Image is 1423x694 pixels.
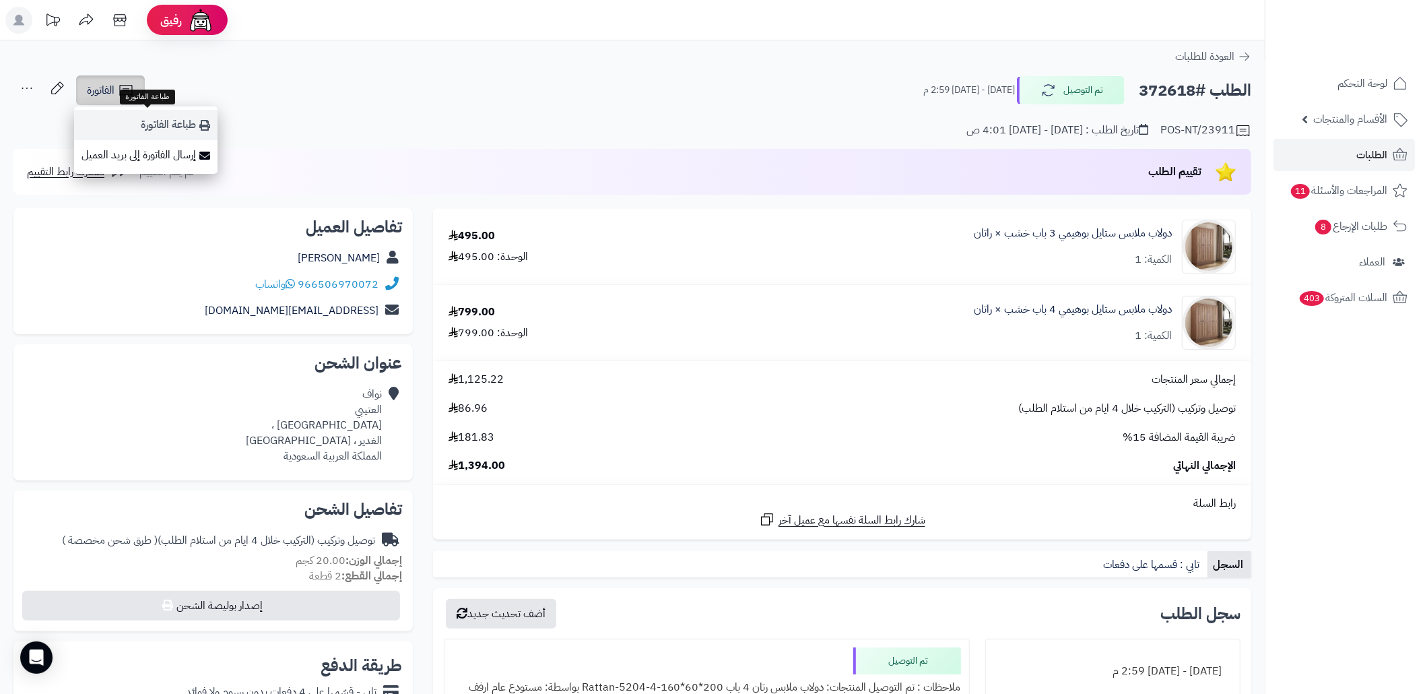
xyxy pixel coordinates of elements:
[1298,288,1387,307] span: السلات المتروكة
[255,276,295,292] a: واتساب
[298,276,378,292] a: 966506970072
[205,303,378,319] a: [EMAIL_ADDRESS][DOMAIN_NAME]
[449,325,528,341] div: الوحدة: 799.00
[1135,252,1172,267] div: الكمية: 1
[1315,220,1331,234] span: 8
[62,533,375,548] div: توصيل وتركيب (التركيب خلال 4 ايام من استلام الطلب)
[1017,76,1125,104] button: تم التوصيل
[1273,282,1415,314] a: السلات المتروكة403
[1337,74,1387,93] span: لوحة التحكم
[296,553,402,569] small: 20.00 كجم
[309,568,402,584] small: 2 قطعة
[438,496,1246,511] div: رابط السلة
[298,250,380,266] a: [PERSON_NAME]
[1160,606,1240,622] h3: سجل الطلب
[1290,181,1387,200] span: المراجعات والأسئلة
[20,641,53,674] div: Open Intercom Messenger
[1207,551,1251,578] a: السجل
[1356,146,1387,164] span: الطلبات
[1175,49,1251,65] a: العودة للطلبات
[87,82,114,98] span: الفاتورة
[24,219,402,235] h2: تفاصيل العميل
[27,164,104,180] span: مشاركة رابط التقييم
[449,305,495,320] div: 799.00
[27,164,127,180] a: مشاركة رابط التقييم
[1139,77,1251,104] h2: الطلب #372618
[1135,328,1172,344] div: الكمية: 1
[1359,253,1385,272] span: العملاء
[341,568,402,584] strong: إجمالي القطع:
[966,123,1148,138] div: تاريخ الطلب : [DATE] - [DATE] 4:01 ص
[1273,139,1415,171] a: الطلبات
[449,249,528,265] div: الوحدة: 495.00
[1152,372,1236,387] span: إجمالي سعر المنتجات
[36,7,69,37] a: تحديثات المنصة
[1291,184,1310,199] span: 11
[1331,38,1410,66] img: logo-2.png
[449,458,505,474] span: 1,394.00
[1300,291,1324,306] span: 403
[187,7,214,34] img: ai-face.png
[1148,164,1201,180] span: تقييم الطلب
[449,228,495,244] div: 495.00
[853,648,961,674] div: تم التوصيل
[1273,210,1415,243] a: طلبات الإرجاع8
[22,591,400,621] button: إصدار بوليصة الشحن
[1273,175,1415,207] a: المراجعات والأسئلة11
[62,532,158,548] span: ( طرق شحن مخصصة )
[1313,110,1387,129] span: الأقسام والمنتجات
[345,553,402,569] strong: إجمالي الوزن:
[1160,123,1251,139] div: POS-NT/23911
[74,140,218,170] a: إرسال الفاتورة إلى بريد العميل
[1098,551,1207,578] a: تابي : قسمها على دفعات
[449,372,504,387] span: 1,125.22
[994,658,1232,685] div: [DATE] - [DATE] 2:59 م
[74,110,218,140] a: طباعة الفاتورة
[1273,246,1415,278] a: العملاء
[974,302,1172,317] a: دولاب ملابس ستايل بوهيمي 4 باب خشب × راتان
[76,75,145,105] a: الفاتورة
[246,387,382,464] div: نواف العتيبي [GEOGRAPHIC_DATA] ، الغدير ، [GEOGRAPHIC_DATA] المملكة العربية السعودية
[120,90,175,104] div: طباعة الفاتورة
[449,430,494,445] span: 181.83
[321,658,402,674] h2: طريقة الدفع
[1173,458,1236,474] span: الإجمالي النهائي
[1123,430,1236,445] span: ضريبة القيمة المضافة 15%
[779,513,925,528] span: شارك رابط السلة نفسها مع عميل آخر
[1018,401,1236,416] span: توصيل وتركيب (التركيب خلال 4 ايام من استلام الطلب)
[1183,220,1235,274] img: 1749976485-1-90x90.jpg
[446,599,556,629] button: أضف تحديث جديد
[1183,296,1235,350] img: 1749977265-1-90x90.jpg
[449,401,488,416] span: 86.96
[1273,67,1415,100] a: لوحة التحكم
[24,501,402,517] h2: تفاصيل الشحن
[160,12,182,28] span: رفيق
[974,226,1172,241] a: دولاب ملابس ستايل بوهيمي 3 باب خشب × راتان
[24,355,402,371] h2: عنوان الشحن
[923,84,1015,97] small: [DATE] - [DATE] 2:59 م
[1175,49,1234,65] span: العودة للطلبات
[1314,217,1387,236] span: طلبات الإرجاع
[759,511,925,528] a: شارك رابط السلة نفسها مع عميل آخر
